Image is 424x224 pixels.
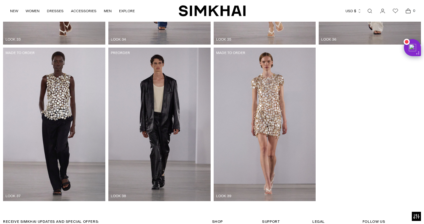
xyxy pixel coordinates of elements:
a: Wishlist [389,5,401,17]
div: LOOK 37 [5,193,108,199]
div: LOOK 33 [5,37,108,42]
div: LOOK 34 [111,37,213,42]
span: RECEIVE SIMKHAI UPDATES AND SPECIAL OFFERS: [3,219,99,224]
span: 0 [411,8,417,13]
a: NEW [10,4,18,18]
span: Legal [312,219,325,224]
button: USD $ [345,4,362,18]
span: Follow Us [363,219,385,224]
span: Shop [212,219,223,224]
div: LOOK 39 [216,193,318,199]
a: SIMKHAI [179,5,246,17]
a: Open cart modal [402,5,414,17]
a: ACCESSORIES [71,4,96,18]
a: WOMEN [26,4,40,18]
a: Go to the account page [377,5,389,17]
a: Open search modal [364,5,376,17]
div: LOOK 35 [216,37,318,42]
span: Support [262,219,280,224]
a: MEN [104,4,112,18]
a: DRESSES [47,4,64,18]
div: LOOK 36 [321,37,423,42]
a: EXPLORE [119,4,135,18]
div: LOOK 38 [111,193,213,199]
